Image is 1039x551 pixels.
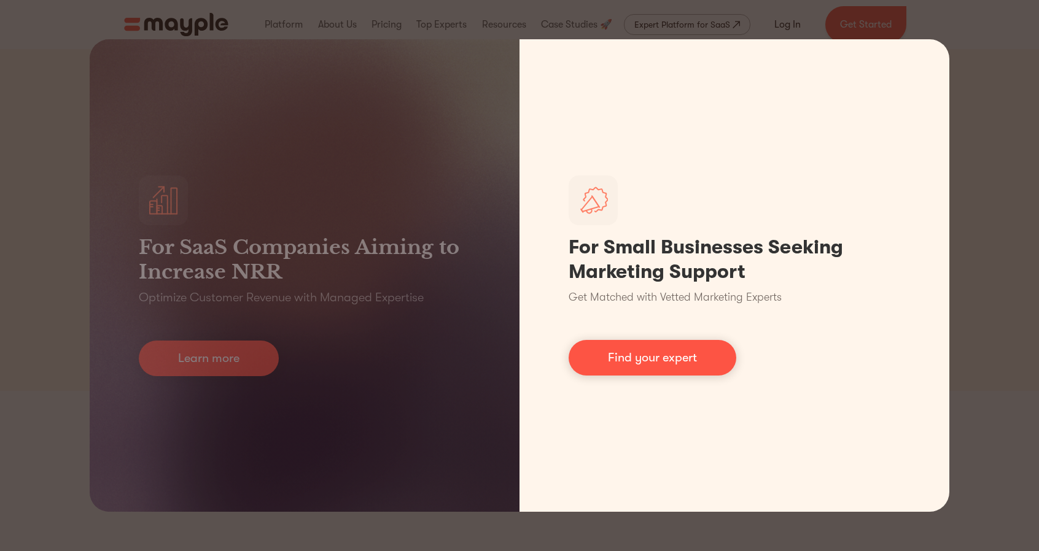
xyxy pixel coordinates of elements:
[569,289,782,306] p: Get Matched with Vetted Marketing Experts
[139,289,424,306] p: Optimize Customer Revenue with Managed Expertise
[569,340,736,376] a: Find your expert
[139,235,470,284] h3: For SaaS Companies Aiming to Increase NRR
[139,341,279,376] a: Learn more
[569,235,900,284] h1: For Small Businesses Seeking Marketing Support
